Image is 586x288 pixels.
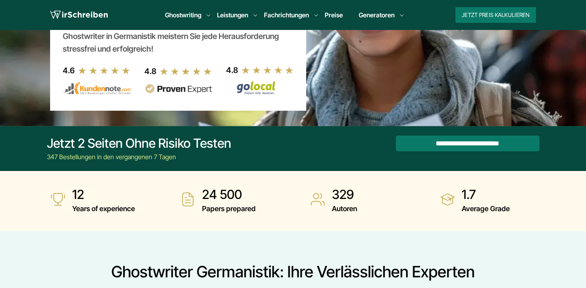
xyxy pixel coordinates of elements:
[241,66,294,74] img: stars
[325,11,343,19] a: Preise
[202,187,256,203] strong: 24 500
[332,187,357,203] strong: 329
[217,10,248,20] a: Leistungen
[50,191,66,207] img: Years of experience
[359,10,395,20] a: Generatoren
[202,203,256,215] span: Papers prepared
[455,7,536,23] button: Jetzt Preis kalkulieren
[72,203,135,215] span: Years of experience
[165,10,201,20] a: Ghostwriting
[63,17,293,55] div: Holen Sie sich den Boost für Ihre akademische Karriere! Mit einem Ghostwriter in Germanistik meis...
[47,262,539,281] h2: Ghostwriter Germanistik: Ihre verlässlichen Experten
[72,187,135,203] strong: 12
[226,81,294,95] img: Wirschreiben Bewertungen
[63,82,131,95] img: kundennote
[47,152,231,162] div: 347 Bestellungen in den vergangenen 7 Tagen
[180,191,196,207] img: Papers prepared
[440,191,455,207] img: Average Grade
[50,9,108,21] img: logo wirschreiben
[462,203,510,215] span: Average Grade
[78,66,131,75] img: stars
[144,84,212,94] img: provenexpert reviews
[264,10,309,20] a: Fachrichtungen
[63,64,75,77] div: 4.6
[159,67,212,76] img: stars
[310,191,326,207] img: Autoren
[332,203,357,215] span: Autoren
[144,65,156,78] div: 4.8
[226,64,238,76] div: 4.8
[47,136,231,151] div: Jetzt 2 Seiten ohne Risiko testen
[462,187,510,203] strong: 1.7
